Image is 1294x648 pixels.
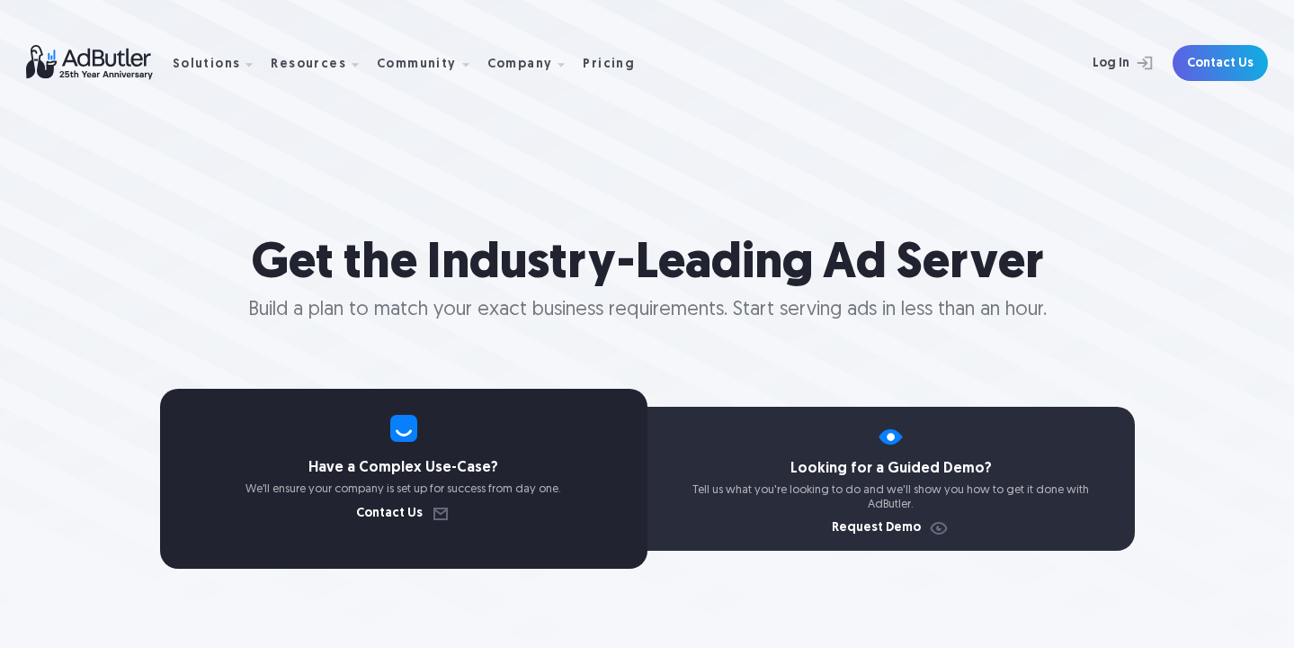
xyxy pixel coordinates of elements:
h4: Have a Complex Use-Case? [160,461,647,475]
p: We’ll ensure your company is set up for success from day one. [160,482,647,497]
a: Contact Us [356,508,451,520]
div: Pricing [583,58,635,71]
div: Company [487,58,553,71]
div: Resources [271,35,373,92]
p: Tell us what you're looking to do and we'll show you how to get it done with AdButler. [647,483,1135,511]
a: Log In [1045,45,1162,81]
a: Request Demo [832,522,950,535]
h4: Looking for a Guided Demo? [647,462,1135,476]
a: Contact Us [1173,45,1268,81]
div: Company [487,35,580,92]
div: Community [377,58,457,71]
div: Solutions [173,35,268,92]
div: Solutions [173,58,241,71]
div: Community [377,35,484,92]
div: Resources [271,58,346,71]
a: Pricing [583,55,649,71]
